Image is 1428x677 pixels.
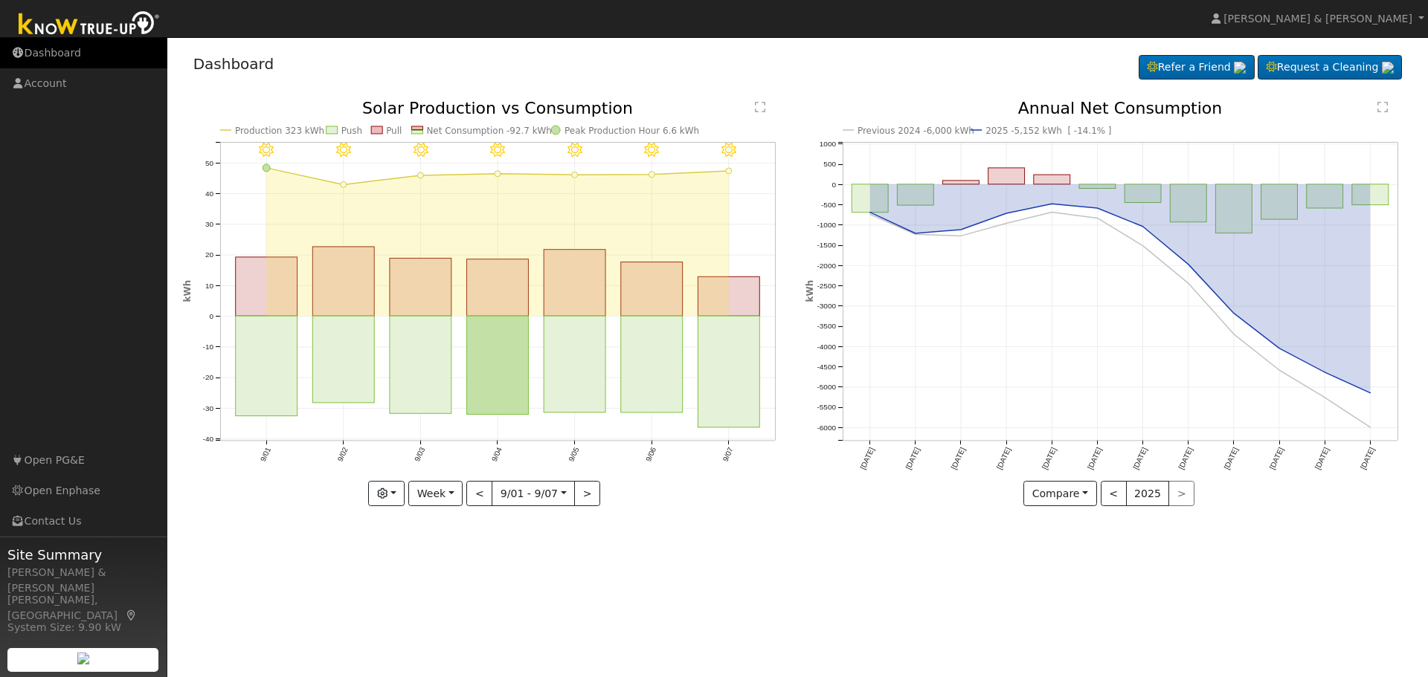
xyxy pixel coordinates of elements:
rect: onclick="" [312,247,374,316]
rect: onclick="" [621,316,683,412]
text: 9/07 [721,446,735,463]
text: [DATE] [858,446,875,470]
circle: onclick="" [1186,280,1191,286]
circle: onclick="" [1095,216,1101,221]
i: 9/06 - Clear [644,143,659,158]
text: -3000 [817,302,836,310]
text: -30 [202,404,213,412]
text: Push [341,126,361,136]
rect: onclick="" [466,259,528,317]
text: [DATE] [1177,446,1194,470]
rect: onclick="" [988,168,1025,184]
div: [PERSON_NAME], [GEOGRAPHIC_DATA] [7,592,159,623]
circle: onclick="" [1276,346,1282,352]
text: Pull [386,126,402,136]
circle: onclick="" [571,172,577,178]
button: 9/01 - 9/07 [492,481,575,506]
circle: onclick="" [1049,210,1055,216]
text: -1000 [817,221,836,229]
text:  [755,101,765,113]
text: 9/01 [259,446,272,463]
rect: onclick="" [390,316,451,413]
rect: onclick="" [544,316,605,412]
text: [DATE] [995,446,1012,470]
rect: onclick="" [1352,184,1389,205]
rect: onclick="" [390,259,451,317]
img: Know True-Up [11,8,167,42]
rect: onclick="" [235,257,297,316]
rect: onclick="" [312,316,374,403]
button: < [1101,481,1127,506]
rect: onclick="" [698,316,759,427]
span: [PERSON_NAME] & [PERSON_NAME] [1223,13,1412,25]
text: Net Consumption -92.7 kWh [426,126,552,136]
button: > [574,481,600,506]
text: Previous 2024 -6,000 kWh [858,126,974,136]
text: -10 [202,343,213,351]
text: [DATE] [1223,446,1240,470]
a: Dashboard [193,55,274,73]
circle: onclick="" [1003,210,1009,216]
circle: onclick="" [1003,221,1009,227]
text: 0 [832,181,836,189]
i: 9/05 - Clear [567,143,582,158]
circle: onclick="" [913,231,919,237]
text: 2025 -5,152 kWh [ -14.1% ] [985,126,1111,136]
circle: onclick="" [958,227,964,233]
img: retrieve [77,652,89,664]
circle: onclick="" [913,230,919,236]
i: 9/02 - Clear [336,143,351,158]
text: 10 [205,282,213,290]
text: -5500 [817,404,836,412]
circle: onclick="" [1322,369,1328,375]
text: 50 [205,159,213,167]
text: 30 [205,220,213,228]
img: retrieve [1234,62,1246,74]
rect: onclick="" [852,184,888,213]
text: 9/04 [490,446,504,463]
rect: onclick="" [621,262,683,317]
text: [DATE] [1132,446,1149,470]
circle: onclick="" [417,172,423,178]
rect: onclick="" [235,316,297,416]
circle: onclick="" [1231,311,1237,317]
rect: onclick="" [466,316,528,414]
circle: onclick="" [958,233,964,239]
circle: onclick="" [1140,224,1146,230]
text:  [1377,101,1388,113]
text: -4500 [817,363,836,371]
text: Annual Net Consumption [1018,99,1223,117]
text: -500 [821,201,836,209]
text: Peak Production Hour 6.6 kWh [565,126,699,136]
rect: onclick="" [1171,184,1207,222]
text: [DATE] [1041,446,1058,470]
circle: onclick="" [1368,424,1374,430]
circle: onclick="" [340,182,346,188]
text: 9/05 [567,446,580,463]
rect: onclick="" [943,181,980,184]
rect: onclick="" [698,277,759,317]
rect: onclick="" [1307,184,1343,208]
i: 9/01 - Clear [259,143,274,158]
text: [DATE] [950,446,967,470]
img: retrieve [1382,62,1394,74]
text: 500 [823,160,836,168]
circle: onclick="" [263,164,270,172]
text: 9/02 [335,446,349,463]
text: [DATE] [1086,446,1103,470]
i: 9/03 - Clear [413,143,428,158]
text: -20 [202,374,213,382]
text: [DATE] [1268,446,1285,470]
div: [PERSON_NAME] & [PERSON_NAME] [7,565,159,596]
text: -5000 [817,383,836,391]
rect: onclick="" [1034,175,1070,184]
circle: onclick="" [867,210,873,216]
circle: onclick="" [726,168,732,174]
text: 1000 [820,140,837,148]
circle: onclick="" [1095,205,1101,211]
circle: onclick="" [867,212,873,218]
rect: onclick="" [1261,184,1298,219]
text: -2000 [817,262,836,270]
text: [DATE] [1313,446,1331,470]
text: 40 [205,190,213,198]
